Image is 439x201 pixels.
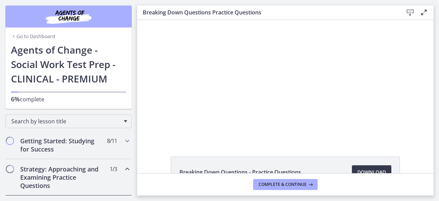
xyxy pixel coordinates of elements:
[352,165,391,179] a: Download
[357,168,386,176] span: Download
[20,165,104,190] h2: Strategy: Approaching and Examining Practice Questions
[11,43,126,86] h1: Agents of Change - Social Work Test Prep - CLINICAL - PREMIUM
[253,179,318,190] button: Complete & continue
[179,168,301,176] span: Breaking Down Questions - Practice Questions
[11,118,120,125] span: Search by lesson title
[11,95,20,103] span: 6%
[20,137,104,153] h2: Getting Started: Studying for Success
[5,114,132,128] div: Search by lesson title
[27,8,110,25] img: Agents of Change Social Work Test Prep
[11,33,55,40] a: Go to Dashboard
[107,137,117,145] span: 8 / 11
[137,20,434,141] iframe: Video Lesson
[259,182,307,187] span: Complete & continue
[11,95,126,103] p: complete
[110,165,117,173] span: 1 / 3
[143,8,392,16] h3: Breaking Down Questions Practice Questions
